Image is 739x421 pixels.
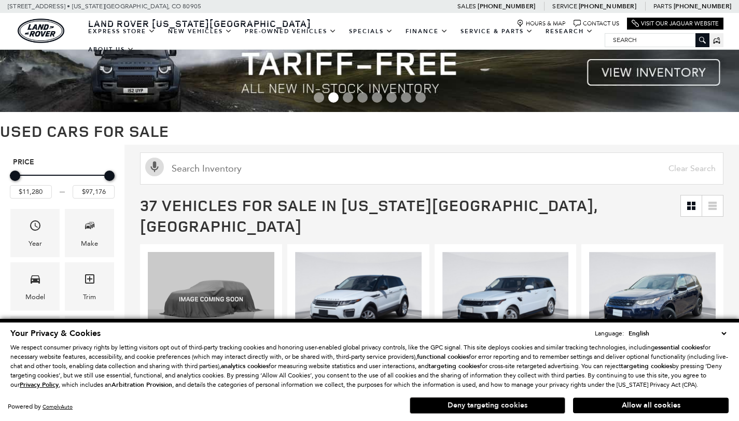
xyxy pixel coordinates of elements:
[10,316,60,364] div: FeaturesFeatures
[357,92,368,103] span: Go to slide 4
[574,20,619,27] a: Contact Us
[65,316,114,364] div: FueltypeFueltype
[29,217,41,238] span: Year
[442,252,571,348] div: 1 / 2
[386,92,397,103] span: Go to slide 6
[372,92,382,103] span: Go to slide 5
[20,381,59,388] a: Privacy Policy
[81,238,98,249] div: Make
[83,270,96,291] span: Trim
[10,262,60,311] div: ModelModel
[399,22,454,40] a: Finance
[73,185,115,199] input: Maximum
[573,398,729,413] button: Allow all cookies
[314,92,324,103] span: Go to slide 1
[605,34,709,46] input: Search
[632,20,719,27] a: Visit Our Jaguar Website
[478,2,535,10] a: [PHONE_NUMBER]
[10,328,101,339] span: Your Privacy & Cookies
[82,17,317,30] a: Land Rover [US_STATE][GEOGRAPHIC_DATA]
[595,330,624,336] div: Language:
[457,3,476,10] span: Sales
[43,403,73,410] a: ComplyAuto
[674,2,731,10] a: [PHONE_NUMBER]
[25,291,45,303] div: Model
[328,92,339,103] span: Go to slide 2
[626,328,729,339] select: Language Select
[417,353,469,361] strong: functional cookies
[454,22,539,40] a: Service & Parts
[539,22,599,40] a: Research
[18,19,64,43] a: land-rover
[428,362,480,370] strong: targeting cookies
[104,171,115,181] div: Maximum Price
[10,171,20,181] div: Minimum Price
[10,167,115,199] div: Price
[589,252,718,348] div: 1 / 2
[18,19,64,43] img: Land Rover
[145,158,164,176] svg: Click to toggle on voice search
[653,3,672,10] span: Parts
[343,92,353,103] span: Go to slide 3
[589,252,718,348] img: 2022 Land Rover Discovery Sport S R-Dynamic 1
[442,252,571,348] img: 2018 Land Rover Range Rover Sport HSE 1
[82,40,141,59] a: About Us
[83,291,96,303] div: Trim
[111,381,172,389] strong: Arbitration Provision
[401,92,411,103] span: Go to slide 7
[162,22,239,40] a: New Vehicles
[8,3,201,10] a: [STREET_ADDRESS] • [US_STATE][GEOGRAPHIC_DATA], CO 80905
[82,22,605,59] nav: Main Navigation
[621,362,672,370] strong: targeting cookies
[8,403,73,410] div: Powered by
[239,22,343,40] a: Pre-Owned Vehicles
[83,217,96,238] span: Make
[13,158,111,167] h5: Price
[10,209,60,257] div: YearYear
[517,20,566,27] a: Hours & Map
[579,2,636,10] a: [PHONE_NUMBER]
[295,252,424,348] div: 1 / 2
[343,22,399,40] a: Specials
[148,252,274,347] img: 2013 Land Rover Range Rover Sport Supercharged
[295,252,424,348] img: 2017 Land Rover Range Rover Evoque SE 1
[552,3,577,10] span: Service
[29,238,42,249] div: Year
[88,17,311,30] span: Land Rover [US_STATE][GEOGRAPHIC_DATA]
[140,152,723,185] input: Search Inventory
[10,185,52,199] input: Minimum
[654,343,703,352] strong: essential cookies
[221,362,269,370] strong: analytics cookies
[65,209,114,257] div: MakeMake
[82,22,162,40] a: EXPRESS STORE
[410,397,565,414] button: Deny targeting cookies
[20,381,59,389] u: Privacy Policy
[65,262,114,311] div: TrimTrim
[10,343,729,389] p: We respect consumer privacy rights by letting visitors opt out of third-party tracking cookies an...
[415,92,426,103] span: Go to slide 8
[29,270,41,291] span: Model
[140,194,597,236] span: 37 Vehicles for Sale in [US_STATE][GEOGRAPHIC_DATA], [GEOGRAPHIC_DATA]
